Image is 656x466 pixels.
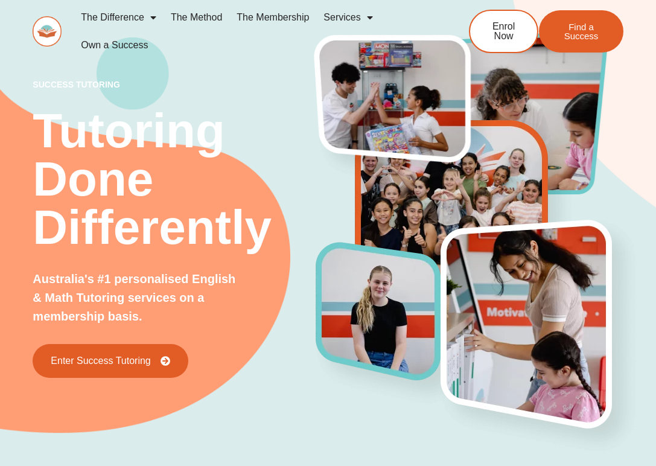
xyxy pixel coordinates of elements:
a: The Membership [229,4,316,31]
a: The Method [164,4,229,31]
nav: Menu [74,4,435,59]
a: Services [316,4,380,31]
a: Find a Success [539,10,623,53]
a: Enter Success Tutoring [33,344,188,378]
span: Enter Success Tutoring [51,356,150,366]
span: Find a Success [557,22,605,40]
a: Own a Success [74,31,155,59]
a: The Difference [74,4,164,31]
p: success tutoring [33,80,316,89]
span: Enrol Now [488,22,519,41]
h2: Tutoring Done Differently [33,107,316,252]
a: Enrol Now [469,10,538,53]
p: Australia's #1 personalised English & Math Tutoring services on a membership basis. [33,270,240,326]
